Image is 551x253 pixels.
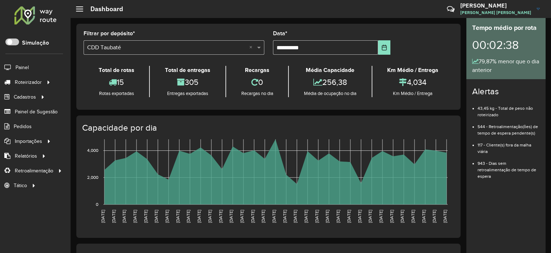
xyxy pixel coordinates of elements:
h4: Capacidade por dia [82,123,453,133]
li: 943 - Dias sem retroalimentação de tempo de espera [478,155,540,180]
text: [DATE] [293,210,297,223]
text: [DATE] [282,210,287,223]
span: Roteirizador [15,78,42,86]
div: Km Médio / Entrega [374,66,452,74]
h2: Dashboard [83,5,123,13]
div: Total de entregas [152,66,223,74]
span: Cadastros [14,93,36,101]
div: Recargas [228,66,286,74]
text: [DATE] [411,210,415,223]
text: 2,000 [87,175,98,180]
text: [DATE] [400,210,404,223]
span: Pedidos [14,123,32,130]
button: Choose Date [378,40,390,55]
div: Tempo médio por rota [472,23,540,33]
text: 4,000 [87,148,98,153]
text: [DATE] [250,210,255,223]
span: [PERSON_NAME] [PERSON_NAME] [460,9,531,16]
text: [DATE] [197,210,201,223]
div: Entregas exportadas [152,90,223,97]
text: [DATE] [207,210,212,223]
text: [DATE] [143,210,148,223]
div: Km Médio / Entrega [374,90,452,97]
text: [DATE] [229,210,233,223]
div: 305 [152,74,223,90]
a: Contato Rápido [443,1,458,17]
div: Média de ocupação no dia [291,90,369,97]
div: 15 [85,74,147,90]
label: Data [273,29,287,38]
span: Painel de Sugestão [15,108,58,116]
div: 0 [228,74,286,90]
text: [DATE] [336,210,340,223]
h4: Alertas [472,86,540,97]
label: Filtrar por depósito [84,29,135,38]
div: Recargas no dia [228,90,286,97]
text: [DATE] [154,210,158,223]
li: 43,45 kg - Total de peso não roteirizado [478,100,540,118]
span: Clear all [249,43,255,52]
text: [DATE] [325,210,330,223]
div: Total de rotas [85,66,147,74]
span: Retroalimentação [15,167,53,175]
text: [DATE] [100,210,105,223]
text: [DATE] [218,210,223,223]
text: [DATE] [272,210,276,223]
div: 4,034 [374,74,452,90]
div: 256,38 [291,74,369,90]
span: Importações [15,137,42,145]
text: [DATE] [175,210,180,223]
text: [DATE] [346,210,351,223]
text: [DATE] [368,210,372,223]
text: [DATE] [378,210,383,223]
text: [DATE] [357,210,362,223]
text: [DATE] [421,210,426,223]
h3: [PERSON_NAME] [460,2,531,9]
span: Tático [14,182,27,189]
span: Relatórios [15,152,37,160]
text: [DATE] [239,210,244,223]
span: Painel [15,64,29,71]
text: [DATE] [389,210,394,223]
text: [DATE] [304,210,308,223]
text: [DATE] [133,210,137,223]
label: Simulação [22,39,49,47]
text: [DATE] [432,210,436,223]
text: [DATE] [443,210,447,223]
li: 544 - Retroalimentação(ões) de tempo de espera pendente(s) [478,118,540,136]
text: [DATE] [186,210,191,223]
div: 00:02:38 [472,33,540,57]
text: [DATE] [111,210,116,223]
div: Média Capacidade [291,66,369,74]
text: [DATE] [122,210,126,223]
text: [DATE] [261,210,265,223]
text: [DATE] [165,210,169,223]
div: 79,87% menor que o dia anterior [472,57,540,74]
text: [DATE] [314,210,319,223]
div: Rotas exportadas [85,90,147,97]
li: 117 - Cliente(s) fora da malha viária [478,136,540,155]
text: 0 [96,202,98,207]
